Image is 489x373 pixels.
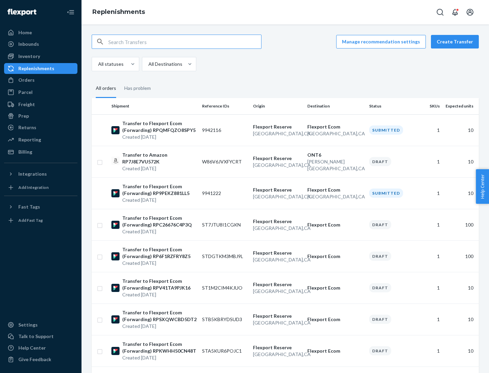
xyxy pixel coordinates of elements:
th: Origin [250,98,305,114]
td: 9942116 [199,114,250,146]
td: W86V6JVXFYCRT [199,146,250,177]
td: 1 [417,209,442,240]
p: Transfer to Flexport Ecom (Forwarding) RP6F1RZFRY8Z5 [122,246,197,260]
div: Submitted [369,125,403,135]
p: Created [DATE] [122,354,197,361]
p: Transfer to Flexport Ecom (Forwarding) RPQMFQZO8SPY5 [122,120,197,134]
a: Help Center [4,342,77,353]
div: Returns [18,124,36,131]
p: Flexport Reserve [253,281,302,288]
button: Open account menu [463,5,477,19]
div: Submitted [369,189,403,198]
td: 1 [417,146,442,177]
p: Flexport Reserve [253,250,302,256]
p: Flexport Reserve [253,186,302,193]
div: Prep [18,113,29,119]
td: 1 [417,177,442,209]
td: 10 [442,272,479,303]
p: Transfer to Flexport Ecom (Forwarding) RPKWHH50CN48T [122,341,197,354]
th: Status [366,98,417,114]
div: All orders [96,79,116,98]
a: Inbounds [4,39,77,50]
td: STA5KUR6POJC1 [199,335,250,367]
div: Orders [18,77,35,83]
p: Transfer to Flexport Ecom (Forwarding) RPSXQWCBD5DT2 [122,309,197,323]
p: Flexport Ecom [307,186,364,193]
td: 1 [417,303,442,335]
a: Settings [4,319,77,330]
a: Add Integration [4,182,77,193]
td: 1 [417,272,442,303]
a: Replenishments [92,8,145,16]
div: Has problem [124,79,151,97]
a: Talk to Support [4,331,77,342]
div: Draft [369,315,391,324]
button: Open notifications [448,5,462,19]
button: Create Transfer [431,35,479,48]
p: [GEOGRAPHIC_DATA] , CA [253,225,302,232]
p: Transfer to Flexport Ecom (Forwarding) RP9PEKZ881LL5 [122,183,197,197]
div: Draft [369,346,391,355]
p: [GEOGRAPHIC_DATA] , CA [253,288,302,295]
div: Draft [369,283,391,292]
div: Inbounds [18,41,39,47]
p: [GEOGRAPHIC_DATA] , CA [253,256,302,263]
span: Help Center [476,169,489,204]
ol: breadcrumbs [87,2,150,22]
div: Home [18,29,32,36]
p: Flexport Ecom [307,123,364,130]
p: [GEOGRAPHIC_DATA] , CA [253,193,302,200]
p: Flexport Ecom [307,348,364,354]
div: All Destinations [148,61,182,67]
a: Inventory [4,51,77,62]
div: Billing [18,149,32,155]
p: Flexport Reserve [253,313,302,319]
div: Add Integration [18,184,49,190]
th: Shipment [109,98,199,114]
a: Add Fast Tag [4,215,77,226]
td: 100 [442,240,479,272]
p: [GEOGRAPHIC_DATA] , CA [307,193,364,200]
div: All statuses [98,61,124,67]
td: ST1M2CIM4KJUO [199,272,250,303]
td: 10 [442,303,479,335]
th: Reference IDs [199,98,250,114]
td: 1 [417,335,442,367]
p: [GEOGRAPHIC_DATA] , CA [253,351,302,358]
td: STDGTKM3MBJ9L [199,240,250,272]
p: Created [DATE] [122,134,197,140]
div: Draft [369,220,391,229]
div: Reporting [18,136,41,143]
button: Fast Tags [4,201,77,212]
div: Freight [18,101,35,108]
a: Reporting [4,134,77,145]
div: Replenishments [18,65,54,72]
p: Flexport Reserve [253,218,302,225]
th: Expected units [442,98,479,114]
a: Parcel [4,87,77,98]
td: 10 [442,146,479,177]
a: Prep [4,111,77,121]
td: ST7JTU8I1CGKN [199,209,250,240]
div: Talk to Support [18,333,54,340]
div: Give Feedback [18,356,51,363]
p: Transfer to Amazon RP7J8E7VU572K [122,152,197,165]
td: 10 [442,177,479,209]
button: Open Search Box [433,5,447,19]
p: [GEOGRAPHIC_DATA] , CA [253,162,302,169]
a: Freight [4,99,77,110]
td: 100 [442,209,479,240]
p: Flexport Reserve [253,123,302,130]
p: Transfer to Flexport Ecom (Forwarding) RPC26676C4P3Q [122,215,197,228]
a: Home [4,27,77,38]
p: Flexport Reserve [253,344,302,351]
p: Flexport Ecom [307,221,364,228]
button: Manage recommendation settings [336,35,426,48]
p: Flexport Ecom [307,316,364,323]
p: Transfer to Flexport Ecom (Forwarding) RPV41TA9PJK16 [122,278,197,291]
input: Search Transfers [108,35,261,48]
td: 10 [442,114,479,146]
